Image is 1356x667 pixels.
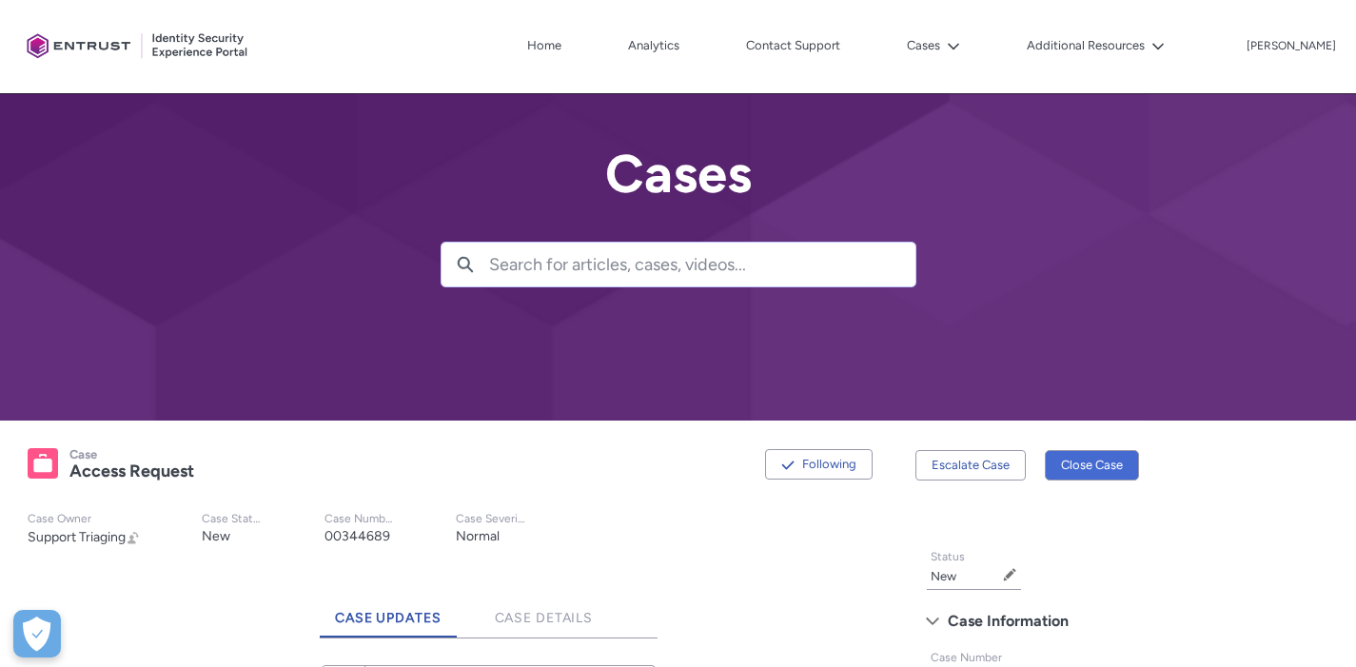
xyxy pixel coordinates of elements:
records-entity-label: Case [69,447,97,461]
button: Following [765,449,873,480]
input: Search for articles, cases, videos... [489,243,915,286]
button: Close Case [1045,450,1139,481]
lightning-formatted-text: Access Request [69,461,194,481]
button: Escalate Case [915,450,1026,481]
button: User Profile irene [1246,35,1337,54]
lightning-formatted-text: 00344689 [324,528,390,544]
span: Support Triaging [28,529,126,545]
button: Change Owner [126,529,141,545]
a: Case Updates [320,585,457,638]
div: Cookie Preferences [13,610,61,657]
span: Case Information [948,607,1069,636]
button: Open Preferences [13,610,61,657]
a: Analytics, opens in new tab [623,31,684,60]
p: Case Owner [28,512,141,526]
h2: Cases [441,145,916,204]
p: Case Severity [456,512,526,526]
a: Case Details [480,585,609,638]
button: Additional Resources [1022,31,1169,60]
p: [PERSON_NAME] [1247,40,1336,53]
button: Cases [902,31,965,60]
button: Edit Status [1002,567,1017,582]
lightning-formatted-text: Normal [456,528,500,544]
a: Contact Support [741,31,845,60]
p: Case Number [324,512,395,526]
span: Status [931,550,965,563]
lightning-formatted-text: New [931,569,956,583]
span: Following [802,457,856,471]
button: Search [442,243,489,286]
span: Case Number [931,651,1002,664]
lightning-formatted-text: New [202,528,230,544]
span: Case Updates [335,610,442,626]
p: Case Status [202,512,264,526]
button: Case Information [916,606,1149,637]
a: Home [522,31,566,60]
span: Case Details [495,610,594,626]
